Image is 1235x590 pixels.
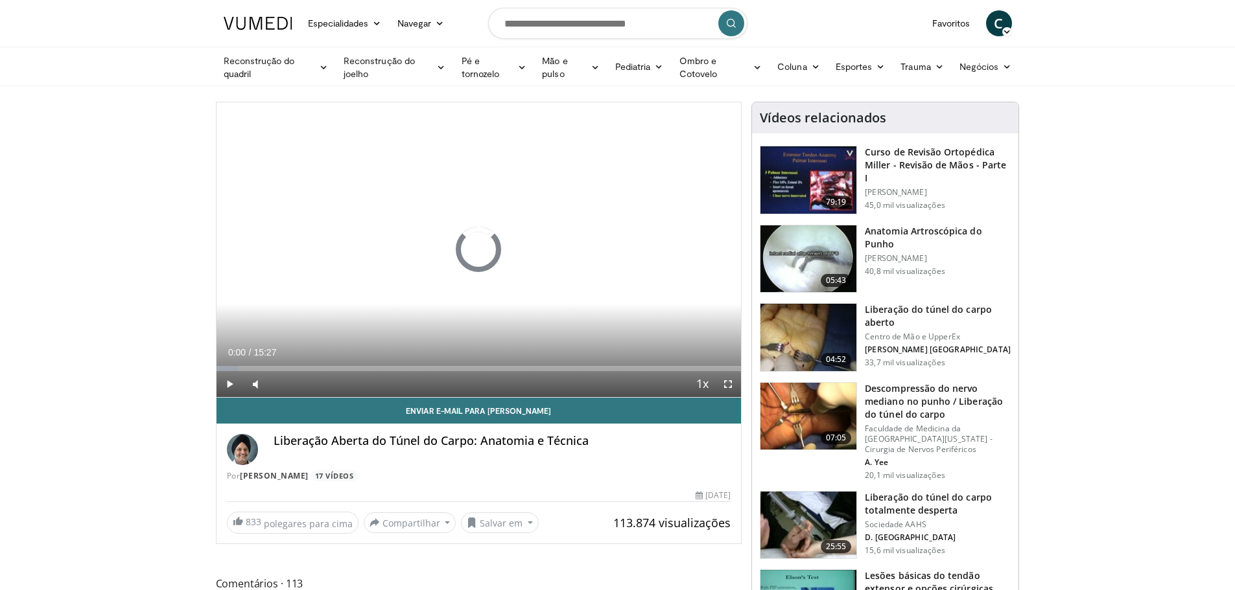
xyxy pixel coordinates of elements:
[705,490,731,501] font: [DATE]
[227,434,258,465] img: Avatar
[826,354,847,365] font: 04:52
[760,225,1011,293] a: 05:43 Anatomia Artroscópica do Punho [PERSON_NAME] 40,8 mil visualizações
[865,491,992,516] font: Liberação do túnel do carpo totalmente desperta
[900,61,930,72] font: Trauma
[760,146,856,214] img: miller_1.png.150x105_q85_crop-smart_upscale.jpg
[364,512,456,533] button: Compartilhar
[865,253,927,264] font: [PERSON_NAME]
[777,61,806,72] font: Coluna
[865,187,927,198] font: [PERSON_NAME]
[308,17,369,28] font: Especialidades
[760,383,856,450] img: 80b671cc-e6c2-4c30-b4fd-e019560497a8.150x105_q85_crop-smart_upscale.jpg
[689,371,715,397] button: Playback Rate
[311,470,358,481] a: 17 vídeos
[461,512,539,533] button: Salvar em
[240,470,309,481] a: [PERSON_NAME]
[865,357,945,368] font: 33,7 mil visualizações
[770,54,828,80] a: Coluna
[760,109,886,126] font: Vídeos relacionados
[760,491,1011,560] a: 25:55 Liberação do túnel do carpo totalmente desperta Sociedade AAHS D. [GEOGRAPHIC_DATA] 15,6 mi...
[615,61,651,72] font: Pediatria
[865,519,926,530] font: Sociedade AAHS
[865,225,982,250] font: Anatomia Artroscópica do Punho
[865,344,1011,355] font: [PERSON_NAME] [GEOGRAPHIC_DATA]
[300,10,390,36] a: Especialidades
[760,146,1011,214] a: 79:19 Curso de Revisão Ortopédica Miller - Revisão de Mãos - Parte I [PERSON_NAME] 45,0 mil visua...
[613,515,731,530] font: 113.874 visualizações
[264,517,353,530] font: polegares para cima
[217,371,242,397] button: Play
[228,347,246,357] span: 0:00
[826,196,847,207] font: 79:19
[865,266,945,277] font: 40,8 mil visualizações
[924,10,978,36] a: Favoritos
[336,54,454,80] a: Reconstrução do joelho
[865,470,945,481] font: 20,1 mil visualizações
[679,55,718,79] font: Ombro e Cotovelo
[760,382,1011,481] a: 07:05 Descompressão do nervo mediano no punho / Liberação do túnel do carpo Faculdade de Medicina...
[224,17,292,30] img: Logotipo da VuMedi
[672,54,770,80] a: Ombro e Cotovelo
[390,10,453,36] a: Navegar
[828,54,893,80] a: Esportes
[344,55,415,79] font: Reconstrução do joelho
[865,532,956,543] font: D. [GEOGRAPHIC_DATA]
[542,55,567,79] font: Mão e pulso
[249,347,252,357] span: /
[246,516,261,528] font: 833
[760,303,1011,372] a: 04:52 Liberação do túnel do carpo aberto Centro de Mão e UpperEx [PERSON_NAME] [GEOGRAPHIC_DATA] ...
[865,146,1006,184] font: Curso de Revisão Ortopédica Miller - Revisão de Mãos - Parte I
[454,54,535,80] a: Pé e tornozelo
[462,55,500,79] font: Pé e tornozelo
[865,199,945,210] font: 45,0 mil visualizações
[760,225,856,293] img: a6f1be81-36ec-4e38-ae6b-7e5798b3883c.150x105_q85_crop-smart_upscale.jpg
[607,54,672,80] a: Pediatria
[227,470,241,481] font: Por
[959,61,999,72] font: Negócios
[382,517,440,529] font: Compartilhar
[253,347,276,357] span: 15:27
[224,55,295,79] font: Reconstrução do quadril
[865,545,945,556] font: 15,6 mil visualizações
[480,517,523,529] font: Salvar em
[216,54,336,80] a: Reconstrução do quadril
[760,492,856,559] img: wide_awake_carpal_tunnel_100008556_2.jpg.150x105_q85_crop-smart_upscale.jpg
[217,398,742,424] a: Enviar e-mail para [PERSON_NAME]
[986,10,1012,36] a: C
[406,406,551,415] font: Enviar e-mail para [PERSON_NAME]
[760,304,856,371] img: 54315_0000_3.png.150x105_q85_crop-smart_upscale.jpg
[865,303,992,328] font: Liberação do túnel do carpo aberto
[488,8,747,39] input: Pesquisar tópicos, intervenções
[952,54,1020,80] a: Negócios
[865,382,1003,420] font: Descompressão do nervo mediano no punho / Liberação do túnel do carpo
[274,433,589,448] font: Liberação Aberta do Túnel do Carpo: Anatomia e Técnica
[865,457,888,468] font: A. Yee
[865,331,960,342] font: Centro de Mão e UpperEx
[826,541,847,552] font: 25:55
[397,17,432,28] font: Navegar
[826,432,847,443] font: 07:05
[893,54,952,80] a: Trauma
[994,14,1003,32] font: C
[217,102,742,398] video-js: Video Player
[242,371,268,397] button: Mute
[534,54,607,80] a: Mão e pulso
[217,366,742,371] div: Progress Bar
[227,512,359,534] a: 833 polegares para cima
[865,423,992,455] font: Faculdade de Medicina da [GEOGRAPHIC_DATA][US_STATE] - Cirurgia de Nervos Periféricos
[826,275,847,286] font: 05:43
[315,471,354,481] font: 17 vídeos
[836,61,873,72] font: Esportes
[932,17,970,28] font: Favoritos
[715,371,741,397] button: Fullscreen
